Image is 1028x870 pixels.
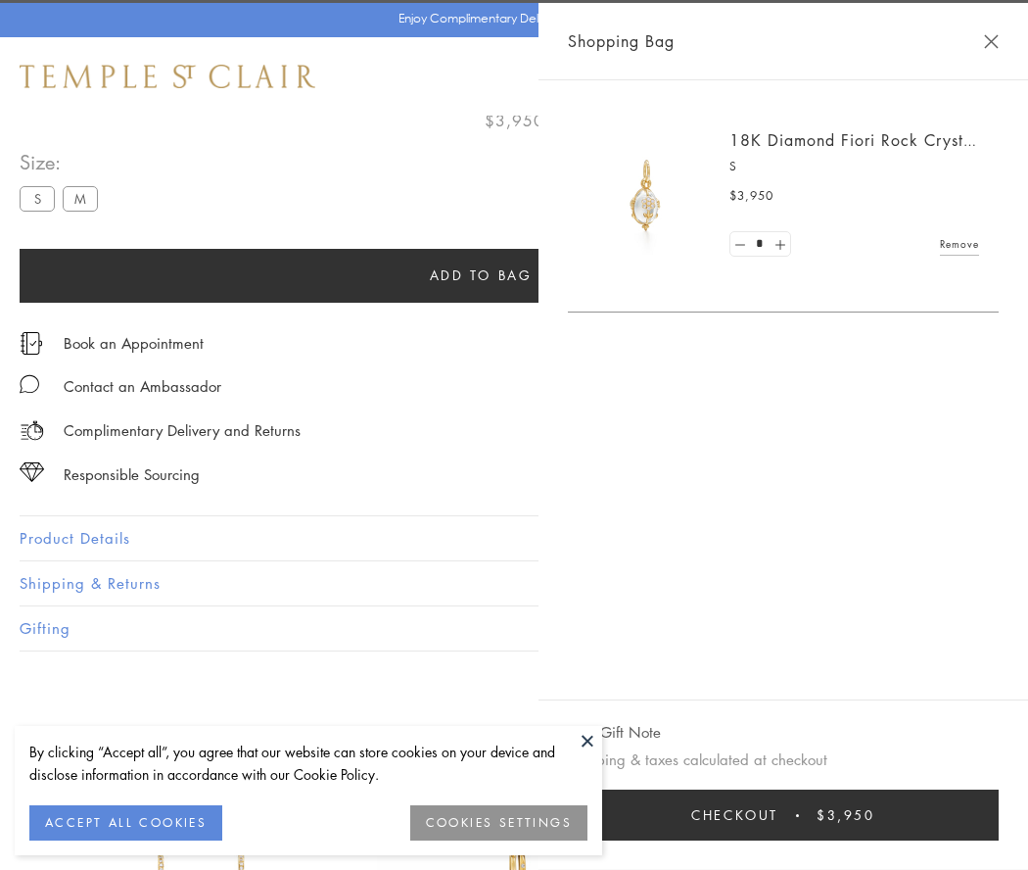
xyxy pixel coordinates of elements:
div: By clicking “Accept all”, you agree that our website can store cookies on your device and disclos... [29,741,587,786]
p: Shipping & taxes calculated at checkout [568,748,999,772]
button: COOKIES SETTINGS [410,805,587,841]
img: MessageIcon-01_2.svg [20,374,39,394]
p: S [729,157,979,176]
a: Set quantity to 2 [770,232,789,257]
div: Responsible Sourcing [64,462,200,487]
span: Size: [20,146,106,178]
label: S [20,186,55,211]
span: $3,950 [729,186,773,206]
span: Shopping Bag [568,28,675,54]
button: ACCEPT ALL COOKIES [29,805,222,841]
img: Temple St. Clair [20,65,315,88]
button: Close Shopping Bag [984,34,999,49]
img: icon_appointment.svg [20,332,43,355]
button: Product Details [20,516,1008,560]
button: Shipping & Returns [20,561,1008,605]
button: Checkout $3,950 [568,790,999,841]
label: M [63,186,98,211]
span: Add to bag [430,265,533,286]
a: Book an Appointment [64,332,204,354]
button: Add to bag [20,249,942,303]
div: Contact an Ambassador [64,374,221,399]
img: icon_delivery.svg [20,418,44,443]
span: Checkout [691,804,778,826]
h3: You May Also Like [49,721,979,752]
button: Add Gift Note [568,720,661,745]
span: $3,950 [485,108,544,133]
button: Gifting [20,606,1008,651]
a: Remove [940,233,979,255]
img: icon_sourcing.svg [20,462,44,482]
span: $3,950 [817,804,875,826]
a: Set quantity to 0 [730,232,750,257]
img: P51889-E11FIORI [587,137,705,255]
p: Complimentary Delivery and Returns [64,418,301,443]
p: Enjoy Complimentary Delivery & Returns [398,9,621,28]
